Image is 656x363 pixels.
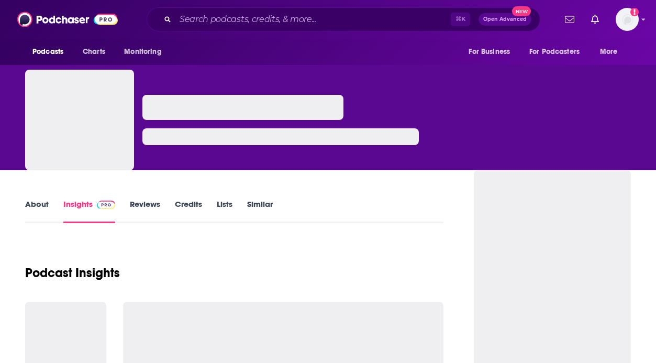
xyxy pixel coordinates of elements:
a: Similar [247,199,273,223]
button: Open AdvancedNew [479,13,531,26]
a: Show notifications dropdown [587,10,603,28]
a: Lists [217,199,232,223]
span: ⌘ K [451,13,470,26]
a: Charts [76,42,112,62]
span: Open Advanced [483,17,527,22]
span: For Business [469,45,510,59]
button: open menu [461,42,523,62]
span: Monitoring [124,45,161,59]
span: New [512,6,531,16]
a: InsightsPodchaser Pro [63,199,115,223]
div: Search podcasts, credits, & more... [147,7,540,31]
span: For Podcasters [529,45,580,59]
img: Podchaser Pro [97,201,115,209]
a: Show notifications dropdown [561,10,579,28]
img: User Profile [616,8,639,31]
svg: Add a profile image [630,8,639,16]
h1: Podcast Insights [25,265,120,281]
a: About [25,199,49,223]
span: Logged in as autumncomm [616,8,639,31]
button: open menu [593,42,631,62]
button: open menu [117,42,175,62]
a: Reviews [130,199,160,223]
span: Charts [83,45,105,59]
button: Show profile menu [616,8,639,31]
span: More [600,45,618,59]
input: Search podcasts, credits, & more... [175,11,451,28]
img: Podchaser - Follow, Share and Rate Podcasts [17,9,118,29]
span: Podcasts [32,45,63,59]
a: Credits [175,199,202,223]
button: open menu [25,42,77,62]
button: open menu [522,42,595,62]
